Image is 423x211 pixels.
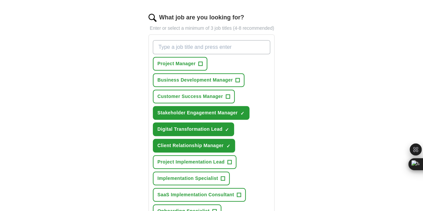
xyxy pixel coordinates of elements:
label: What job are you looking for? [159,13,244,22]
span: SaaS Implementation Consultant [157,191,234,198]
button: Project Implementation Lead [153,155,236,169]
button: Client Relationship Manager✓ [153,139,235,152]
span: Business Development Manager [157,77,233,84]
span: ✓ [225,127,229,132]
span: Stakeholder Engagement Manager [157,109,238,116]
span: ✓ [226,143,230,149]
button: Digital Transformation Lead✓ [153,122,234,136]
p: Enter or select a minimum of 3 job titles (4-8 recommended) [148,25,275,32]
button: Business Development Manager [153,73,244,87]
button: Project Manager [153,57,207,71]
input: Type a job title and press enter [153,40,271,54]
img: search.png [148,14,156,22]
button: Customer Success Manager [153,90,235,103]
span: Project Manager [157,60,196,67]
span: Project Implementation Lead [157,159,225,166]
button: Implementation Specialist [153,172,230,185]
button: SaaS Implementation Consultant [153,188,246,202]
span: Digital Transformation Lead [157,126,223,133]
span: Customer Success Manager [157,93,223,100]
span: Client Relationship Manager [157,142,224,149]
span: Implementation Specialist [157,175,218,182]
span: ✓ [240,111,244,116]
button: Stakeholder Engagement Manager✓ [153,106,249,120]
